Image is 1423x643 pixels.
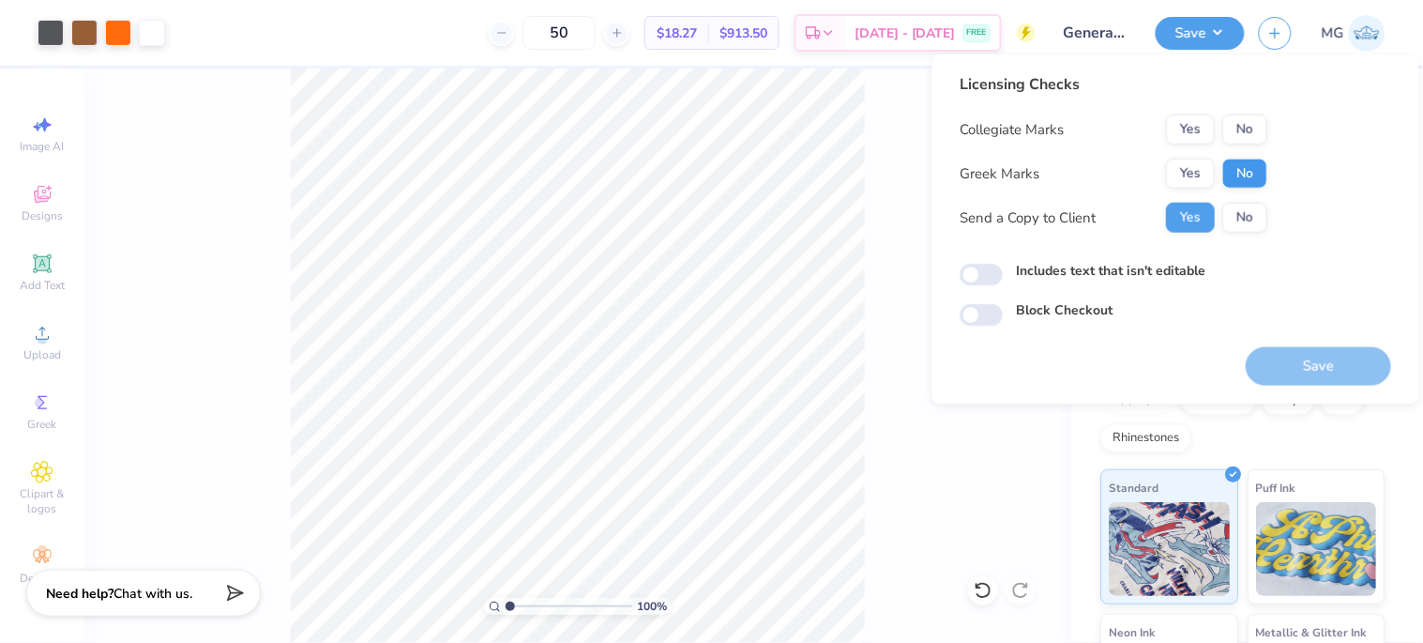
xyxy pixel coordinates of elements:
[967,26,987,39] span: FREE
[21,139,65,154] span: Image AI
[637,598,667,615] span: 100 %
[1110,502,1231,596] img: Standard
[46,585,114,603] strong: Need help?
[22,208,63,223] span: Designs
[20,571,65,586] span: Decorate
[1222,203,1267,233] button: No
[1101,424,1192,452] div: Rhinestones
[1322,15,1385,52] a: MG
[9,486,75,516] span: Clipart & logos
[1110,478,1159,498] span: Standard
[20,278,65,293] span: Add Text
[1016,261,1205,281] label: Includes text that isn't editable
[1257,502,1378,596] img: Puff Ink
[1322,23,1344,44] span: MG
[522,16,596,50] input: – –
[1166,203,1215,233] button: Yes
[1257,478,1296,498] span: Puff Ink
[1222,115,1267,145] button: No
[960,207,1096,229] div: Send a Copy to Client
[1349,15,1385,52] img: Michael Galon
[1257,622,1368,642] span: Metallic & Glitter Ink
[960,163,1039,185] div: Greek Marks
[1166,115,1215,145] button: Yes
[657,23,697,43] span: $18.27
[1016,300,1113,320] label: Block Checkout
[28,417,57,432] span: Greek
[1110,622,1156,642] span: Neon Ink
[1166,159,1215,189] button: Yes
[719,23,767,43] span: $913.50
[23,347,61,362] span: Upload
[1222,159,1267,189] button: No
[1050,14,1142,52] input: Untitled Design
[960,73,1267,96] div: Licensing Checks
[1156,17,1245,50] button: Save
[960,119,1064,141] div: Collegiate Marks
[114,585,192,603] span: Chat with us.
[855,23,956,43] span: [DATE] - [DATE]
